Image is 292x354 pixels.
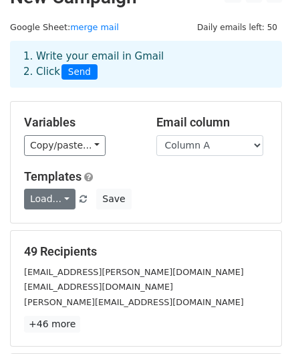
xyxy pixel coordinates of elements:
[70,22,119,32] a: merge mail
[156,115,269,130] h5: Email column
[61,64,98,80] span: Send
[24,244,268,259] h5: 49 Recipients
[24,316,80,333] a: +46 more
[24,169,82,183] a: Templates
[24,282,173,292] small: [EMAIL_ADDRESS][DOMAIN_NAME]
[192,20,282,35] span: Daily emails left: 50
[24,135,106,156] a: Copy/paste...
[24,297,244,307] small: [PERSON_NAME][EMAIL_ADDRESS][DOMAIN_NAME]
[13,49,279,80] div: 1. Write your email in Gmail 2. Click
[225,290,292,354] iframe: Chat Widget
[192,22,282,32] a: Daily emails left: 50
[24,189,76,209] a: Load...
[96,189,131,209] button: Save
[24,115,136,130] h5: Variables
[10,22,119,32] small: Google Sheet:
[24,267,244,277] small: [EMAIL_ADDRESS][PERSON_NAME][DOMAIN_NAME]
